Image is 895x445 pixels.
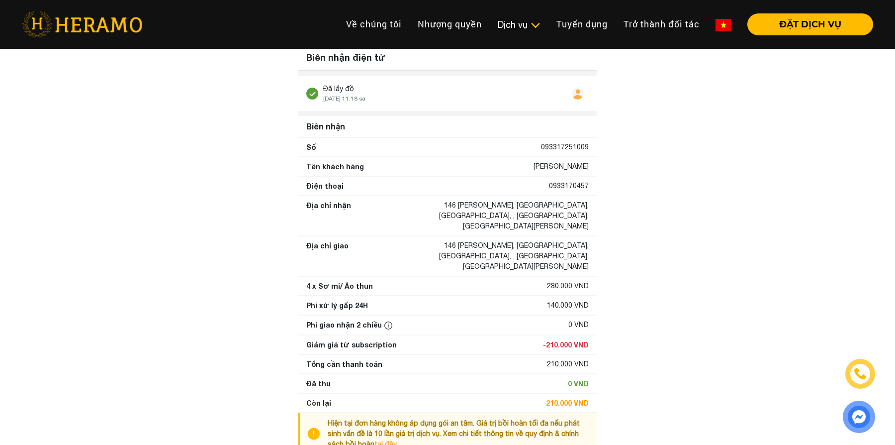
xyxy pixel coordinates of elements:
div: Giảm giá từ subscription [306,339,397,350]
div: 0 VND [568,320,589,331]
div: Đã lấy đồ [323,84,365,94]
img: heramo-logo.png [22,11,142,37]
div: 0 VND [568,378,589,389]
div: Điện thoại [306,181,344,191]
div: Phí xử lý gấp 24H [306,300,368,311]
div: Còn lại [306,398,331,408]
div: Địa chỉ nhận [306,200,351,231]
div: Tổng cần thanh toán [306,359,382,369]
a: Về chúng tôi [338,13,410,35]
img: phone-icon [854,368,866,380]
div: 210.000 VND [547,359,589,369]
div: Biên nhận [302,116,593,136]
button: ĐẶT DỊCH VỤ [747,13,873,35]
div: - 210.000 VND [543,339,589,350]
div: Dịch vụ [498,18,540,31]
img: vn-flag.png [716,19,731,31]
img: subToggleIcon [530,20,540,30]
div: 140.000 VND [547,300,589,311]
div: 146 [PERSON_NAME], [GEOGRAPHIC_DATA], [GEOGRAPHIC_DATA], , [GEOGRAPHIC_DATA], [GEOGRAPHIC_DATA][P... [391,200,589,231]
div: 280.000 VND [547,281,589,291]
div: Địa chỉ giao [306,240,349,272]
div: 093317251009 [541,142,589,152]
div: Đã thu [306,378,331,389]
img: info [384,322,392,330]
a: Tuyển dụng [548,13,616,35]
div: 4 x Sơ mi/ Áo thun [306,281,373,291]
a: ĐẶT DỊCH VỤ [739,20,873,29]
div: Tên khách hàng [306,161,364,172]
div: 210.000 VND [546,398,589,408]
a: Nhượng quyền [410,13,490,35]
img: user.svg [572,88,584,100]
div: Phí giao nhận 2 chiều [306,320,395,331]
div: Biên nhận điện tử [298,45,597,71]
span: [DATE] 11:18 sa [323,95,365,102]
div: 0933170457 [549,181,589,191]
a: Trở thành đối tác [616,13,708,35]
div: 146 [PERSON_NAME], [GEOGRAPHIC_DATA], [GEOGRAPHIC_DATA], , [GEOGRAPHIC_DATA], [GEOGRAPHIC_DATA][P... [391,240,589,272]
div: [PERSON_NAME] [534,161,589,172]
a: phone-icon [847,360,874,387]
div: Số [306,142,316,152]
img: stick.svg [306,88,318,100]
